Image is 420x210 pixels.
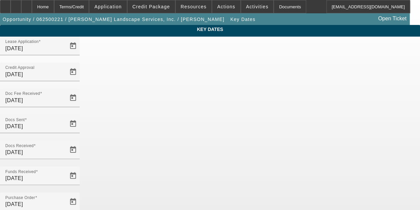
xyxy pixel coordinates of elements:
[376,13,409,24] a: Open Ticket
[66,65,80,79] button: Open calendar
[66,91,80,105] button: Open calendar
[66,117,80,130] button: Open calendar
[246,4,269,9] span: Activities
[181,4,207,9] span: Resources
[229,13,257,25] button: Key Dates
[5,66,35,70] mat-label: Credit Approval
[94,4,122,9] span: Application
[66,143,80,156] button: Open calendar
[5,143,34,148] mat-label: Docs Received
[5,195,35,200] mat-label: Purchase Order
[5,40,39,44] mat-label: Lease Application
[66,39,80,53] button: Open calendar
[241,0,274,13] button: Activities
[212,0,240,13] button: Actions
[5,27,415,32] span: Key Dates
[127,0,175,13] button: Credit Package
[5,169,36,174] mat-label: Funds Received
[132,4,170,9] span: Credit Package
[66,169,80,182] button: Open calendar
[217,4,235,9] span: Actions
[5,117,25,122] mat-label: Docs Sent
[89,0,126,13] button: Application
[176,0,211,13] button: Resources
[66,195,80,208] button: Open calendar
[230,17,256,22] span: Key Dates
[3,17,224,22] span: Opportunity / 062500221 / [PERSON_NAME] Landscape Services, Inc. / [PERSON_NAME]
[5,92,40,96] mat-label: Doc Fee Received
